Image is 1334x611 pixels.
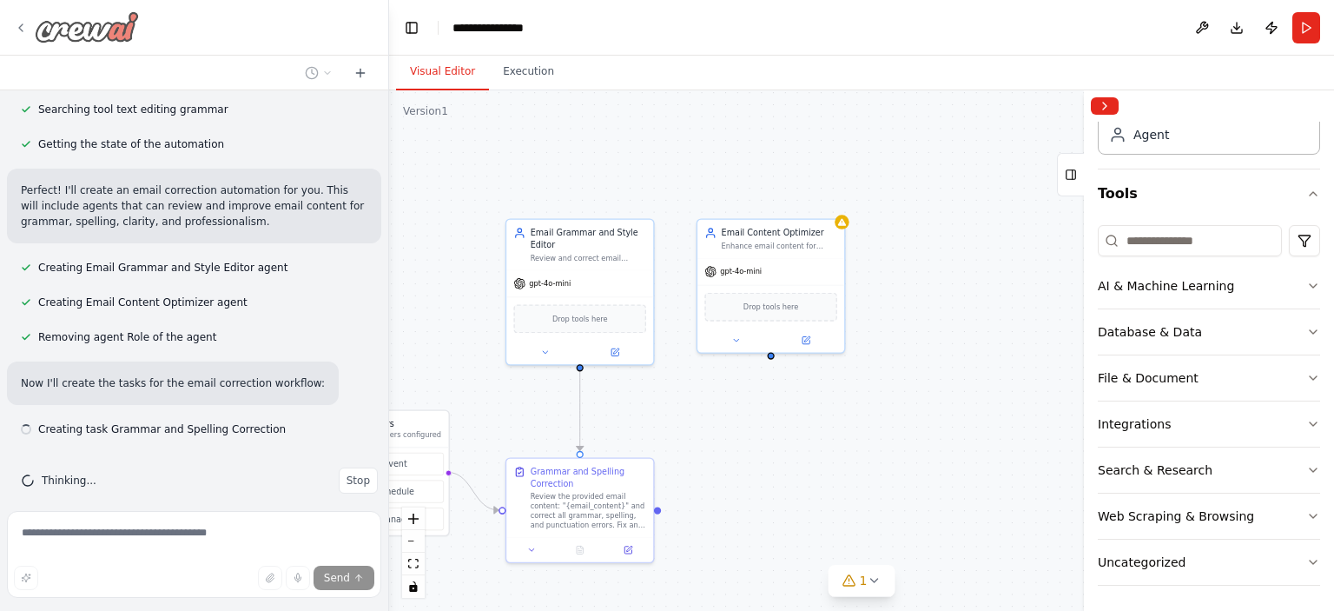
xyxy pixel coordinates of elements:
div: Integrations [1098,415,1171,433]
span: Searching tool text editing grammar [38,103,228,116]
h3: Triggers [361,418,442,430]
div: Review the provided email content: "{email_content}" and correct all grammar, spelling, and punct... [531,492,646,530]
span: Getting the state of the automation [38,137,224,151]
button: Search & Research [1098,448,1320,493]
button: zoom in [402,508,425,530]
div: Email Content OptimizerEnhance email content for better readability, conciseness, and impact. Str... [697,218,846,353]
button: Visual Editor [396,54,489,90]
button: Start a new chat [347,63,374,83]
button: zoom out [402,530,425,553]
button: File & Document [1098,355,1320,401]
button: Web Scraping & Browsing [1098,494,1320,539]
g: Edge from triggers to 3bd3d09f-a1df-496f-a460-e77c3068c457 [447,467,499,516]
button: Collapse right sidebar [1091,97,1119,115]
button: Manage [333,508,444,530]
div: TriggersNo triggers configuredEventScheduleManage [327,409,450,536]
p: Perfect! I'll create an email correction automation for you. This will include agents that can re... [21,183,367,229]
p: No triggers configured [361,430,442,440]
button: Click to speak your automation idea [286,566,310,590]
div: Grammar and Spelling Correction [531,466,646,489]
button: Open in side panel [772,333,840,347]
button: Uncategorized [1098,540,1320,585]
div: Email Grammar and Style EditorReview and correct email content for grammar, spelling, punctuation... [505,218,655,365]
div: Database & Data [1098,323,1202,341]
nav: breadcrumb [452,19,539,37]
div: Enhance email content for better readability, conciseness, and impact. Structure emails for maxim... [722,242,837,251]
div: Grammar and Spelling CorrectionReview the provided email content: "{email_content}" and correct a... [505,457,655,563]
span: Drop tools here [743,301,799,313]
button: Integrations [1098,402,1320,447]
div: Review and correct email content for grammar, spelling, punctuation, and clarity. Ensure the emai... [531,253,646,262]
button: Hide left sidebar [400,16,424,40]
div: AI & Machine Learning [1098,277,1234,295]
button: Tools [1098,169,1320,218]
span: Manage [379,513,412,525]
span: Drop tools here [552,313,608,325]
span: Creating Email Content Optimizer agent [38,296,248,309]
button: Schedule [333,480,444,502]
span: Schedule [376,486,414,498]
img: Logo [35,11,139,43]
button: 1 [829,565,895,597]
span: gpt-4o-mini [720,267,762,276]
button: fit view [402,553,425,575]
button: toggle interactivity [402,575,425,598]
button: Send [314,566,374,590]
div: Uncategorized [1098,554,1185,571]
span: 1 [860,572,868,589]
button: Toggle Sidebar [1077,90,1091,611]
button: Event [333,453,444,475]
span: Thinking... [42,474,96,488]
div: Email Grammar and Style Editor [531,227,646,250]
button: Execution [489,54,568,90]
span: Stop [347,474,370,488]
button: Database & Data [1098,309,1320,355]
button: AI & Machine Learning [1098,263,1320,309]
button: Upload files [258,566,282,590]
span: Removing agent Role of the agent [38,330,216,344]
span: Creating Email Grammar and Style Editor agent [38,261,287,275]
div: Version 1 [403,104,448,118]
p: Now I'll create the tasks for the email correction workflow: [21,375,325,391]
button: Open in side panel [608,543,649,557]
span: Event [383,458,407,470]
div: Web Scraping & Browsing [1098,508,1254,525]
div: Tools [1098,218,1320,600]
div: React Flow controls [402,508,425,598]
span: Send [324,571,350,585]
div: Search & Research [1098,462,1212,479]
div: File & Document [1098,369,1199,387]
div: Email Content Optimizer [722,227,837,239]
button: Improve this prompt [14,566,38,590]
div: Agent [1133,126,1169,143]
g: Edge from 8266554d-9e99-4d3d-bf7a-8956db4ff4e7 to 3bd3d09f-a1df-496f-a460-e77c3068c457 [574,370,586,450]
span: gpt-4o-mini [529,279,571,289]
button: Switch to previous chat [298,63,340,83]
span: Creating task Grammar and Spelling Correction [38,422,286,436]
button: Open in side panel [581,345,649,359]
button: Stop [339,468,378,494]
button: No output available [555,543,605,557]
